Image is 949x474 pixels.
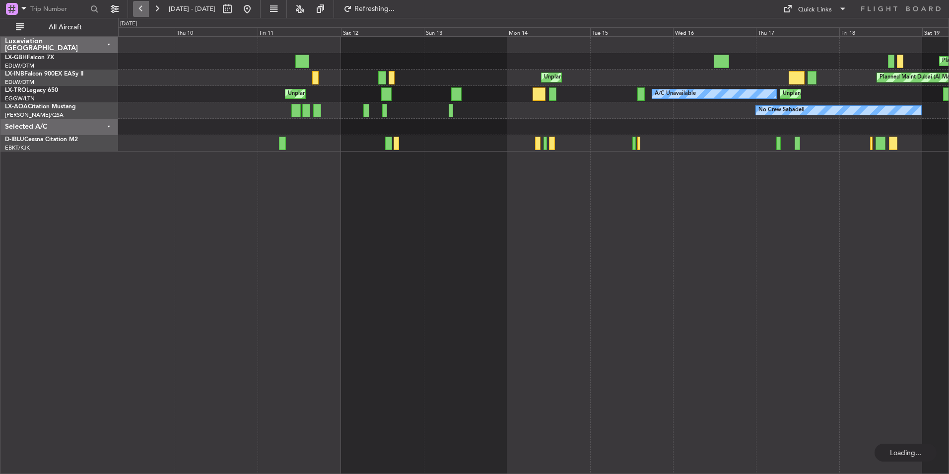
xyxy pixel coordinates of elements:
div: Wed 16 [673,27,756,36]
div: Thu 17 [756,27,839,36]
div: Fri 11 [258,27,340,36]
span: [DATE] - [DATE] [169,4,215,13]
a: EDLW/DTM [5,62,34,70]
a: D-IBLUCessna Citation M2 [5,137,78,143]
a: LX-GBHFalcon 7X [5,55,54,61]
button: Quick Links [778,1,852,17]
div: A/C Unavailable [655,86,696,101]
span: All Aircraft [26,24,105,31]
div: Unplanned Maint Dusseldorf [783,86,855,101]
span: LX-GBH [5,55,27,61]
button: All Aircraft [11,19,108,35]
div: Wed 9 [92,27,175,36]
input: Trip Number [30,1,87,16]
a: EDLW/DTM [5,79,34,86]
a: LX-TROLegacy 650 [5,87,58,93]
div: Loading... [875,444,937,462]
a: LX-AOACitation Mustang [5,104,76,110]
span: LX-AOA [5,104,28,110]
div: Fri 18 [839,27,922,36]
a: EBKT/KJK [5,144,30,152]
a: EGGW/LTN [5,95,35,102]
div: Tue 15 [590,27,673,36]
div: No Crew Sabadell [758,103,805,118]
div: Thu 10 [175,27,258,36]
a: LX-INBFalcon 900EX EASy II [5,71,83,77]
div: Sat 12 [341,27,424,36]
div: Mon 14 [507,27,590,36]
span: LX-TRO [5,87,26,93]
span: LX-INB [5,71,24,77]
div: Sun 13 [424,27,507,36]
div: [DATE] [120,20,137,28]
div: Unplanned Maint [GEOGRAPHIC_DATA] ([GEOGRAPHIC_DATA]) [544,70,707,85]
button: Refreshing... [339,1,399,17]
div: Unplanned Maint [GEOGRAPHIC_DATA] ([GEOGRAPHIC_DATA]) [288,86,451,101]
a: [PERSON_NAME]/QSA [5,111,64,119]
div: Quick Links [798,5,832,15]
span: Refreshing... [354,5,396,12]
span: D-IBLU [5,137,24,143]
